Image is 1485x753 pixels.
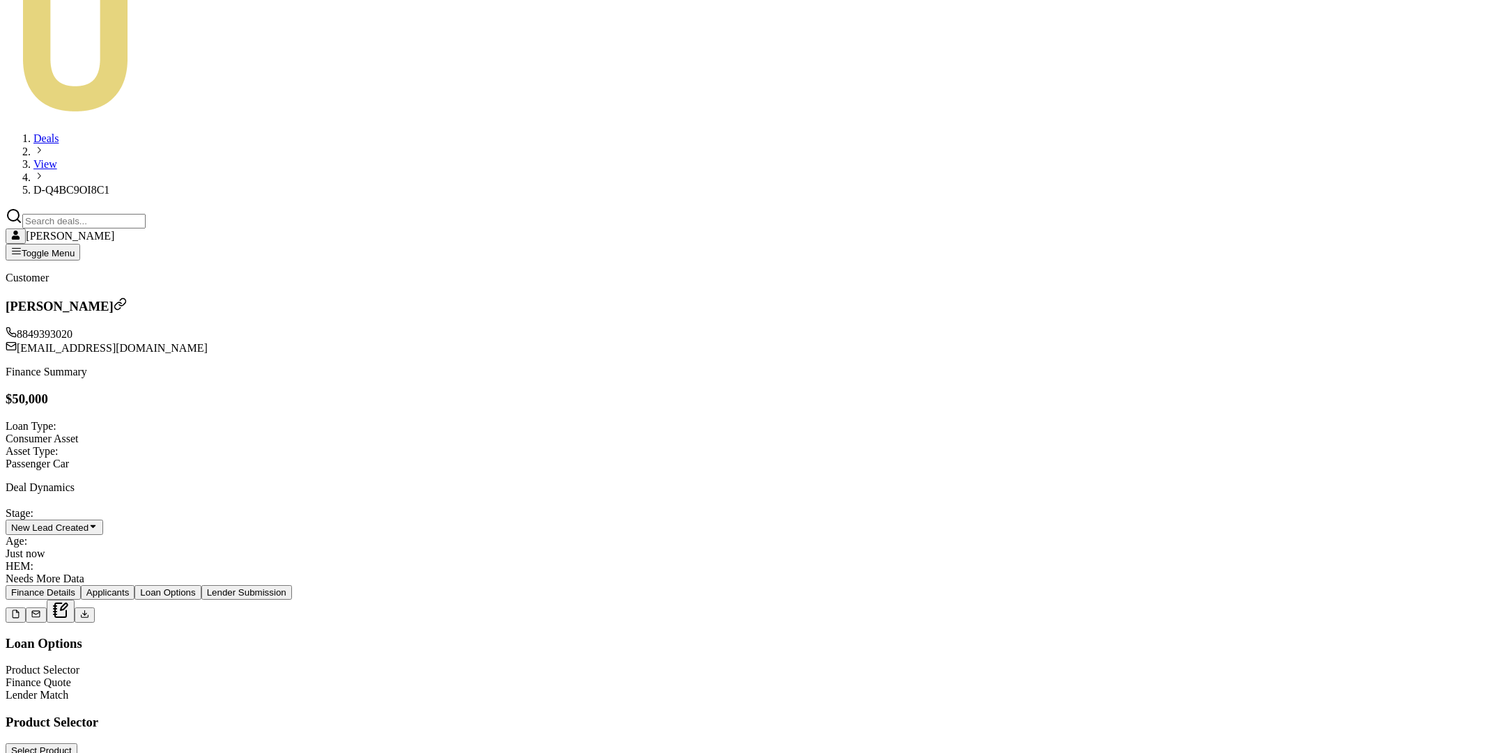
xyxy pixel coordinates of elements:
[81,586,135,598] a: Applicants
[6,585,81,600] button: Finance Details
[6,433,1479,445] div: Consumer Asset
[6,341,1479,355] div: [EMAIL_ADDRESS][DOMAIN_NAME]
[6,507,1479,520] div: Stage:
[6,548,1479,560] div: Just now
[201,586,292,598] a: Lender Submission
[33,158,57,170] a: View
[6,458,1479,470] div: Passenger Car
[6,132,1479,196] nav: breadcrumb
[134,586,201,598] a: Loan Options
[6,327,1479,341] div: 8849393020
[134,585,201,600] button: Loan Options
[33,184,109,196] span: D-Q4BC9OI8C1
[6,560,1479,573] div: HEM:
[6,366,1479,378] p: Finance Summary
[6,420,1479,433] div: Loan Type:
[6,715,1479,730] h3: Product Selector
[22,248,75,258] span: Toggle Menu
[6,535,1479,548] div: Age:
[6,391,1479,407] h3: $50,000
[6,244,80,261] button: Toggle Menu
[6,676,1479,689] div: Finance Quote
[26,230,114,242] span: [PERSON_NAME]
[22,214,146,228] input: Search deals
[6,297,1479,314] h3: [PERSON_NAME]
[6,586,81,598] a: Finance Details
[6,636,1479,651] h3: Loan Options
[6,689,1479,701] div: Lender Match
[6,573,1479,585] div: Needs More Data
[81,585,135,600] button: Applicants
[201,585,292,600] button: Lender Submission
[6,272,1479,284] p: Customer
[6,664,1479,676] div: Product Selector
[6,481,1479,494] p: Deal Dynamics
[6,445,1479,458] div: Asset Type :
[33,132,59,144] a: Deals
[6,520,103,535] button: New Lead Created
